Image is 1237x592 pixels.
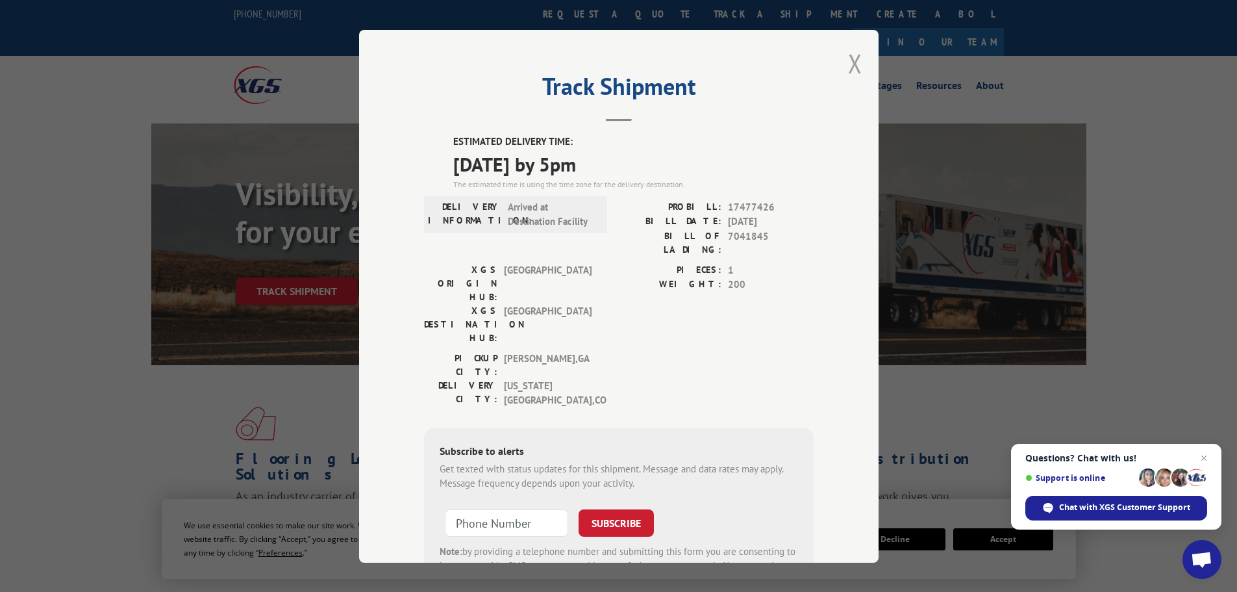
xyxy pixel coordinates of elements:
span: Support is online [1025,473,1134,483]
span: [DATE] by 5pm [453,149,814,178]
div: Get texted with status updates for this shipment. Message and data rates may apply. Message frequ... [440,461,798,491]
label: PICKUP CITY: [424,351,497,378]
label: XGS ORIGIN HUB: [424,263,497,303]
span: [GEOGRAPHIC_DATA] [504,263,592,303]
label: BILL OF LADING: [619,229,721,256]
label: ESTIMATED DELIVERY TIME: [453,135,814,149]
div: The estimated time is using the time zone for the delivery destination. [453,178,814,190]
label: DELIVERY INFORMATION: [428,199,501,229]
span: 7041845 [728,229,814,256]
span: Close chat [1196,450,1212,466]
button: SUBSCRIBE [579,509,654,536]
span: Arrived at Destination Facility [508,199,595,229]
span: Chat with XGS Customer Support [1059,502,1190,513]
label: WEIGHT: [619,277,721,292]
span: 17477426 [728,199,814,214]
span: 200 [728,277,814,292]
label: XGS DESTINATION HUB: [424,303,497,344]
label: PROBILL: [619,199,721,214]
span: [GEOGRAPHIC_DATA] [504,303,592,344]
input: Phone Number [445,509,568,536]
span: 1 [728,263,814,277]
h2: Track Shipment [424,77,814,102]
label: DELIVERY CITY: [424,378,497,407]
div: Chat with XGS Customer Support [1025,496,1207,521]
button: Close modal [848,46,862,81]
div: Open chat [1182,540,1221,579]
strong: Note: [440,545,462,557]
span: [PERSON_NAME] , GA [504,351,592,378]
div: Subscribe to alerts [440,443,798,461]
span: Questions? Chat with us! [1025,453,1207,463]
div: by providing a telephone number and submitting this form you are consenting to be contacted by SM... [440,544,798,588]
label: PIECES: [619,263,721,277]
label: BILL DATE: [619,214,721,229]
span: [US_STATE][GEOGRAPHIC_DATA] , CO [504,378,592,407]
span: [DATE] [728,214,814,229]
